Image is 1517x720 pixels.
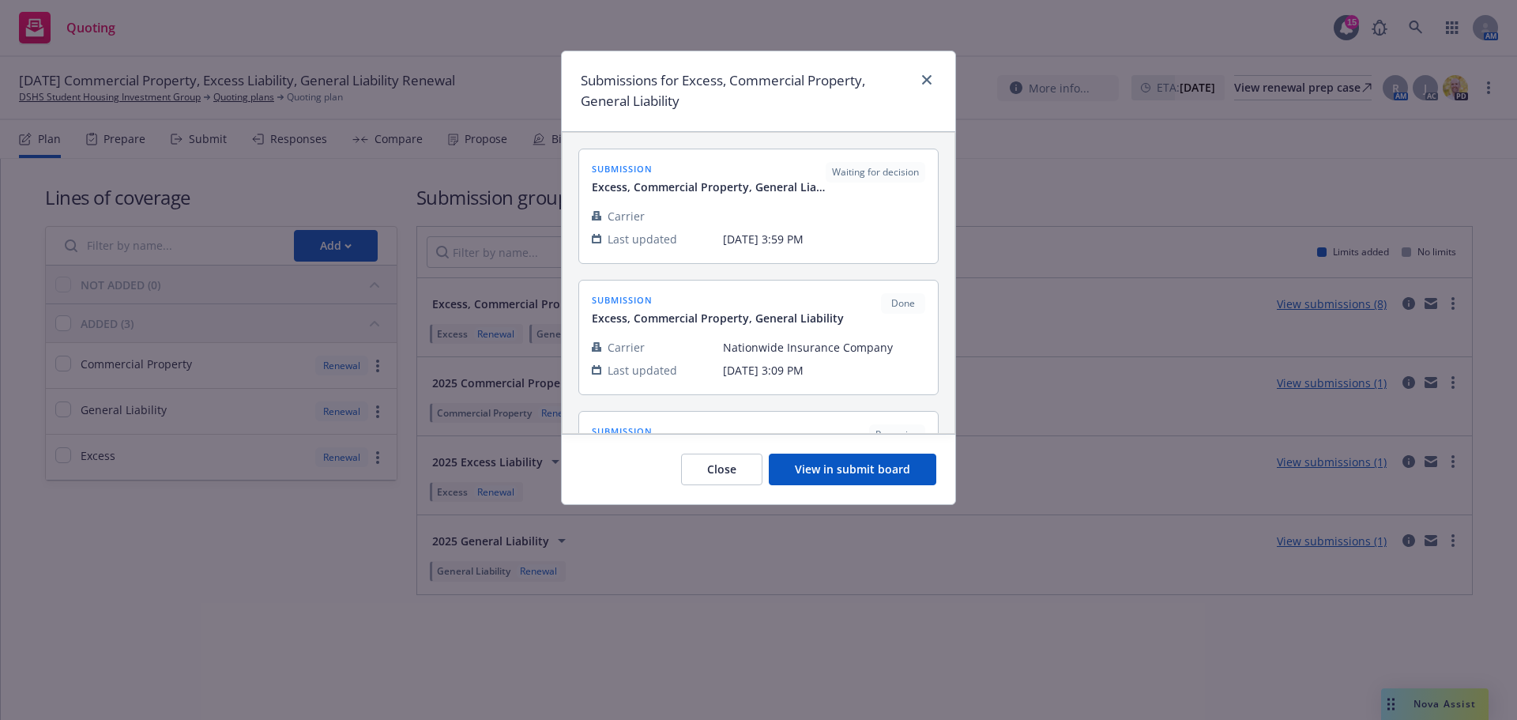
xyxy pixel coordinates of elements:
[832,165,919,179] span: Waiting for decision
[875,428,919,442] span: Preparing
[592,179,826,195] span: Excess, Commercial Property, General Liability
[887,296,919,311] span: Done
[592,162,826,175] span: submission
[723,231,925,247] span: [DATE] 3:59 PM
[917,70,936,89] a: close
[723,339,925,356] span: Nationwide Insurance Company
[592,293,844,307] span: submission
[592,424,844,438] span: submission
[608,231,677,247] span: Last updated
[608,339,645,356] span: Carrier
[592,310,844,326] span: Excess, Commercial Property, General Liability
[608,362,677,379] span: Last updated
[723,362,925,379] span: [DATE] 3:09 PM
[681,454,762,485] button: Close
[581,70,911,112] h1: Submissions for Excess, Commercial Property, General Liability
[608,208,645,224] span: Carrier
[769,454,936,485] button: View in submit board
